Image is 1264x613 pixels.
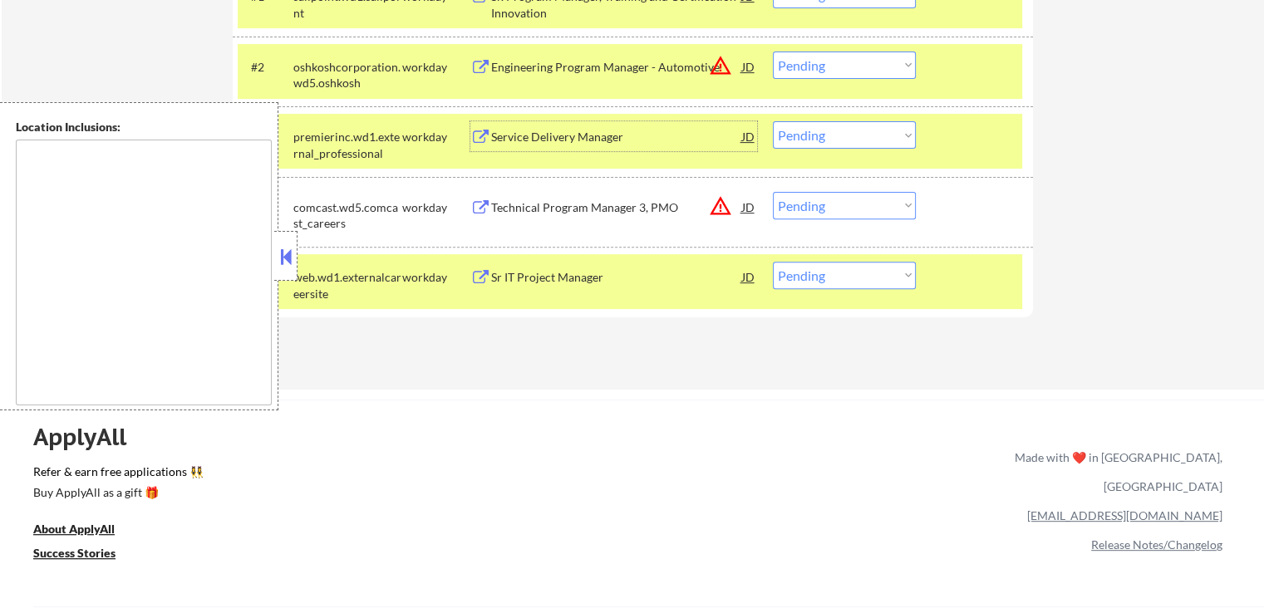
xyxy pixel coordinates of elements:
[1027,508,1222,522] a: [EMAIL_ADDRESS][DOMAIN_NAME]
[33,466,667,483] a: Refer & earn free applications 👯‍♀️
[293,269,402,302] div: web.wd1.externalcareersite
[740,262,757,292] div: JD
[709,54,732,77] button: warning_amber
[33,483,199,504] a: Buy ApplyAll as a gift 🎁
[251,59,280,76] div: #2
[491,269,742,286] div: Sr IT Project Manager
[1008,443,1222,501] div: Made with ❤️ in [GEOGRAPHIC_DATA], [GEOGRAPHIC_DATA]
[491,129,742,145] div: Service Delivery Manager
[491,199,742,216] div: Technical Program Manager 3, PMO
[16,119,272,135] div: Location Inclusions:
[33,487,199,498] div: Buy ApplyAll as a gift 🎁
[402,129,470,145] div: workday
[293,59,402,91] div: oshkoshcorporation.wd5.oshkosh
[709,194,732,218] button: warning_amber
[402,59,470,76] div: workday
[402,269,470,286] div: workday
[740,121,757,151] div: JD
[293,129,402,161] div: premierinc.wd1.external_professional
[33,546,116,560] u: Success Stories
[33,544,138,565] a: Success Stories
[293,199,402,232] div: comcast.wd5.comcast_careers
[740,51,757,81] div: JD
[33,520,138,541] a: About ApplyAll
[33,522,115,536] u: About ApplyAll
[33,423,145,451] div: ApplyAll
[491,59,742,76] div: Engineering Program Manager - Automotive
[402,199,470,216] div: workday
[740,192,757,222] div: JD
[1091,537,1222,552] a: Release Notes/Changelog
